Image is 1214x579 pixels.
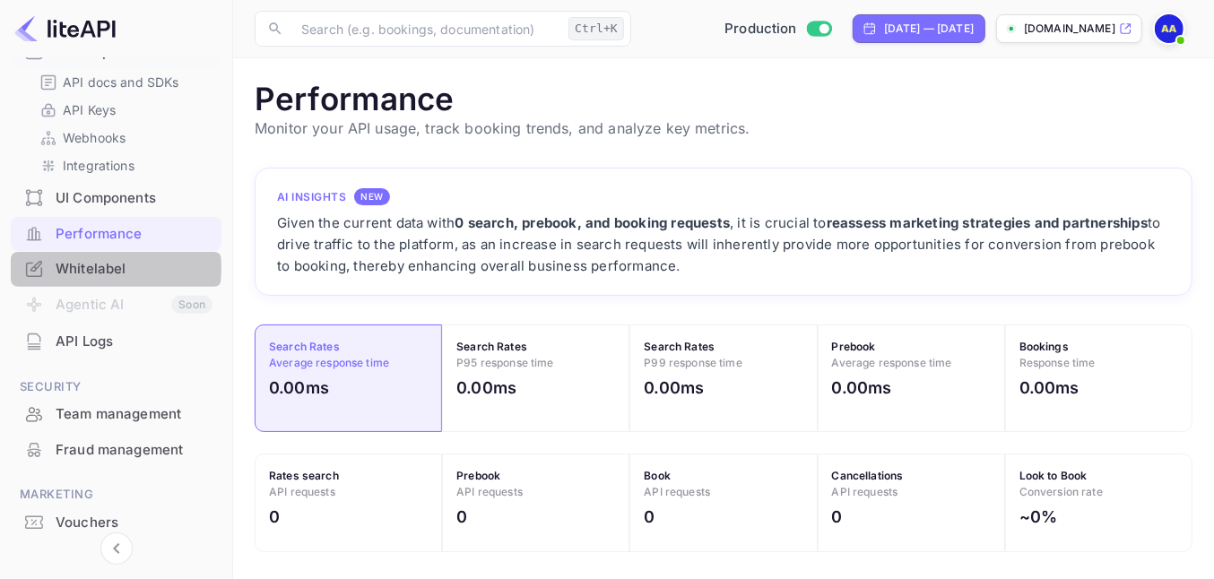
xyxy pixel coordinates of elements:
div: Switch to Sandbox mode [717,19,838,39]
div: Integrations [32,152,214,178]
p: API docs and SDKs [63,73,179,91]
p: Monitor your API usage, track booking trends, and analyze key metrics. [255,117,1192,139]
span: API requests [456,485,523,498]
strong: Search Rates [456,340,527,353]
h4: AI Insights [277,189,347,205]
span: Average response time [269,356,389,369]
div: Whitelabel [56,259,212,280]
strong: Book [644,469,671,482]
span: Conversion rate [1019,485,1103,498]
h2: 0 [644,505,655,529]
div: Vouchers [11,506,221,540]
h2: 0.00ms [456,376,516,400]
div: Vouchers [56,513,212,533]
span: Security [11,377,221,397]
h2: ~0% [1019,505,1057,529]
h2: 0 [456,505,467,529]
a: Performance [11,217,221,250]
a: Webhooks [39,128,207,147]
a: UI Components [11,181,221,214]
div: API Logs [11,324,221,359]
div: Whitelabel [11,252,221,287]
div: Performance [56,224,212,245]
div: Fraud management [11,433,221,468]
strong: Prebook [456,469,500,482]
strong: Bookings [1019,340,1069,353]
strong: Prebook [832,340,876,353]
strong: Rates search [269,469,339,482]
span: API requests [832,485,898,498]
h2: 0.00ms [644,376,704,400]
span: Marketing [11,485,221,505]
span: Production [724,19,797,39]
div: NEW [354,188,390,205]
p: [DOMAIN_NAME] [1024,21,1115,37]
img: Abi Aromasodu [1155,14,1184,43]
p: Webhooks [63,128,126,147]
h2: 0.00ms [1019,376,1080,400]
a: API docs and SDKs [39,73,207,91]
button: Collapse navigation [100,532,133,565]
img: LiteAPI logo [14,14,116,43]
div: Ctrl+K [568,17,624,40]
strong: Look to Book [1019,469,1088,482]
span: P99 response time [644,356,742,369]
strong: reassess marketing strategies and partnerships [827,214,1148,231]
a: Fraud management [11,433,221,466]
span: P95 response time [456,356,554,369]
a: Vouchers [11,506,221,539]
strong: Cancellations [832,469,904,482]
strong: 0 search, prebook, and booking requests [455,214,730,231]
div: Team management [11,397,221,432]
strong: Search Rates [269,340,340,353]
a: Whitelabel [11,252,221,285]
span: API requests [644,485,710,498]
a: API Logs [11,324,221,358]
div: Given the current data with , it is crucial to to drive traffic to the platform, as an increase i... [277,212,1170,277]
input: Search (e.g. bookings, documentation) [290,11,561,47]
h2: 0 [269,505,280,529]
p: API Keys [63,100,116,119]
strong: Search Rates [644,340,715,353]
span: API requests [269,485,335,498]
div: Webhooks [32,125,214,151]
a: Integrations [39,156,207,175]
a: API Keys [39,100,207,119]
div: API docs and SDKs [32,69,214,95]
div: UI Components [11,181,221,216]
div: API Keys [32,97,214,123]
div: [DATE] — [DATE] [884,21,974,37]
h1: Performance [255,80,1192,117]
span: Average response time [832,356,952,369]
h2: 0 [832,505,843,529]
div: API Logs [56,332,212,352]
h2: 0.00ms [269,376,329,400]
div: Performance [11,217,221,252]
p: Integrations [63,156,134,175]
span: Response time [1019,356,1096,369]
a: Team management [11,397,221,430]
div: Click to change the date range period [853,14,985,43]
div: Fraud management [56,440,212,461]
div: UI Components [56,188,212,209]
h2: 0.00ms [832,376,892,400]
div: Team management [56,404,212,425]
